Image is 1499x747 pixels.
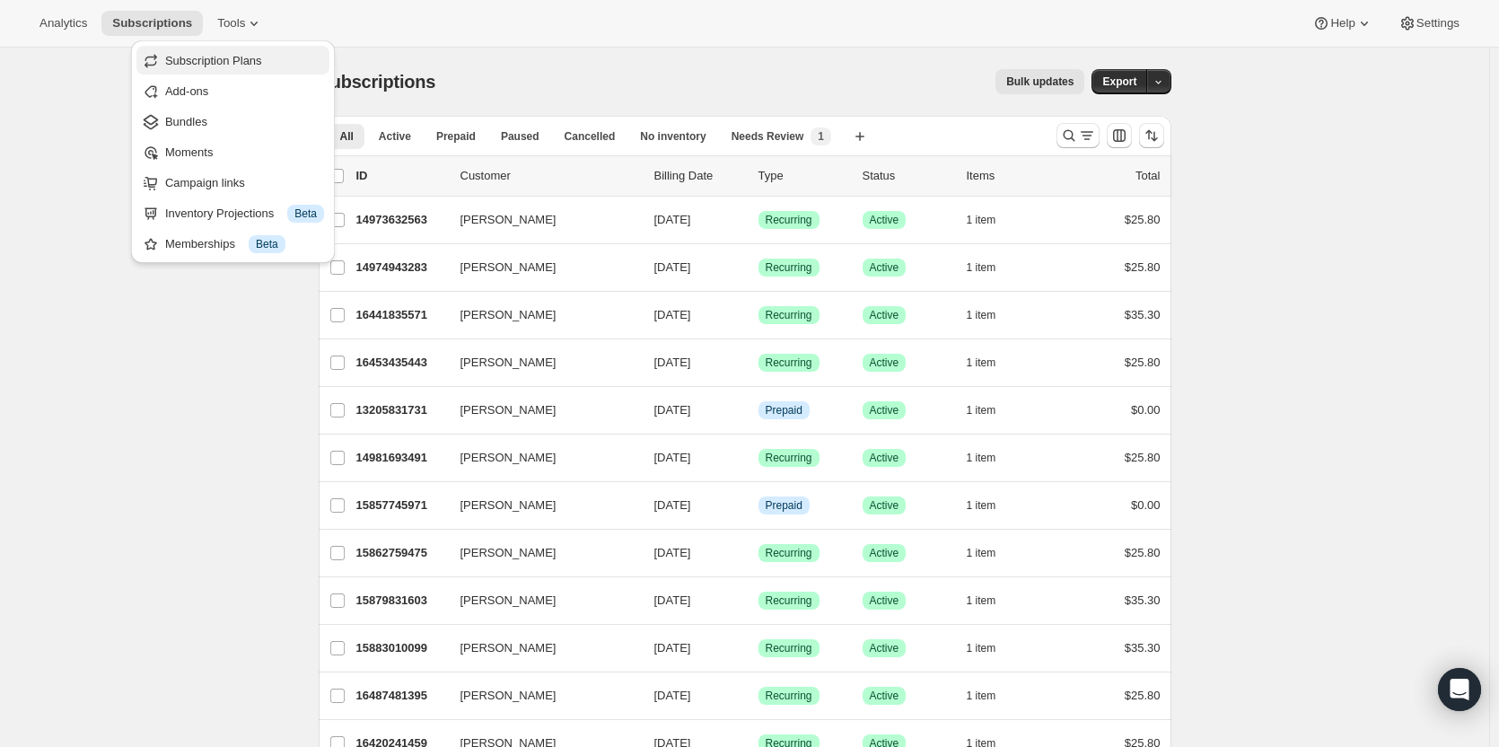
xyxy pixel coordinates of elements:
span: [PERSON_NAME] [460,592,557,610]
button: [PERSON_NAME] [450,681,629,710]
span: 1 item [967,213,996,227]
span: $0.00 [1131,403,1161,417]
span: [DATE] [654,213,691,226]
button: 1 item [967,207,1016,233]
span: Subscription Plans [165,54,262,67]
span: $25.80 [1125,546,1161,559]
button: Export [1091,69,1147,94]
button: 1 item [967,445,1016,470]
span: Help [1330,16,1354,31]
span: Recurring [766,308,812,322]
span: [PERSON_NAME] [460,449,557,467]
span: [DATE] [654,308,691,321]
span: $35.30 [1125,308,1161,321]
span: Active [870,498,899,513]
div: 16441835571[PERSON_NAME][DATE]SuccessRecurringSuccessActive1 item$35.30 [356,303,1161,328]
button: 1 item [967,588,1016,613]
button: Inventory Projections [136,198,329,227]
span: Active [870,546,899,560]
span: $0.00 [1131,498,1161,512]
div: 14973632563[PERSON_NAME][DATE]SuccessRecurringSuccessActive1 item$25.80 [356,207,1161,233]
span: [PERSON_NAME] [460,639,557,657]
button: [PERSON_NAME] [450,634,629,663]
button: Sort the results [1139,123,1164,148]
div: 15862759475[PERSON_NAME][DATE]SuccessRecurringSuccessActive1 item$25.80 [356,540,1161,566]
span: Moments [165,145,213,159]
button: 1 item [967,303,1016,328]
span: Active [870,308,899,322]
p: 15883010099 [356,639,446,657]
span: 1 item [967,356,996,370]
span: No inventory [640,129,706,144]
span: Recurring [766,641,812,655]
p: 14974943283 [356,259,446,277]
span: 1 item [967,498,996,513]
span: [PERSON_NAME] [460,401,557,419]
button: 1 item [967,255,1016,280]
span: Recurring [766,260,812,275]
span: Bulk updates [1006,75,1074,89]
button: Subscription Plans [136,46,329,75]
span: Prepaid [766,498,802,513]
span: Bundles [165,115,207,128]
button: 1 item [967,398,1016,423]
div: 16487481395[PERSON_NAME][DATE]SuccessRecurringSuccessActive1 item$25.80 [356,683,1161,708]
button: Add-ons [136,76,329,105]
span: Active [870,689,899,703]
button: 1 item [967,350,1016,375]
p: 16453435443 [356,354,446,372]
span: Recurring [766,593,812,608]
span: [PERSON_NAME] [460,354,557,372]
span: 1 item [967,593,996,608]
button: [PERSON_NAME] [450,396,629,425]
span: $25.80 [1125,260,1161,274]
button: Help [1302,11,1383,36]
span: Prepaid [766,403,802,417]
span: Subscriptions [319,72,436,92]
button: Moments [136,137,329,166]
div: 15857745971[PERSON_NAME][DATE]InfoPrepaidSuccessActive1 item$0.00 [356,493,1161,518]
span: [PERSON_NAME] [460,497,557,514]
span: $25.80 [1125,213,1161,226]
div: 13205831731[PERSON_NAME][DATE]InfoPrepaidSuccessActive1 item$0.00 [356,398,1161,423]
span: 1 item [967,451,996,465]
span: [DATE] [654,451,691,464]
button: Search and filter results [1056,123,1100,148]
span: Subscriptions [112,16,192,31]
span: $25.80 [1125,451,1161,464]
span: Recurring [766,451,812,465]
span: 1 item [967,260,996,275]
button: Bundles [136,107,329,136]
button: 1 item [967,683,1016,708]
span: Recurring [766,689,812,703]
span: 1 item [967,546,996,560]
div: 14974943283[PERSON_NAME][DATE]SuccessRecurringSuccessActive1 item$25.80 [356,255,1161,280]
button: [PERSON_NAME] [450,206,629,234]
span: [DATE] [654,641,691,655]
p: 15857745971 [356,497,446,514]
button: Memberships [136,229,329,258]
p: 16441835571 [356,306,446,324]
span: Prepaid [436,129,476,144]
span: Active [870,593,899,608]
button: Settings [1388,11,1470,36]
span: [DATE] [654,356,691,369]
span: Active [870,403,899,417]
span: Needs Review [732,129,804,144]
span: Recurring [766,213,812,227]
p: Billing Date [654,167,744,185]
button: 1 item [967,493,1016,518]
button: [PERSON_NAME] [450,444,629,472]
button: [PERSON_NAME] [450,586,629,615]
span: Beta [294,207,317,221]
button: Bulk updates [995,69,1084,94]
span: Active [870,260,899,275]
span: Active [379,129,411,144]
div: 15879831603[PERSON_NAME][DATE]SuccessRecurringSuccessActive1 item$35.30 [356,588,1161,613]
button: Customize table column order and visibility [1107,123,1132,148]
span: Active [870,641,899,655]
span: [DATE] [654,260,691,274]
div: Open Intercom Messenger [1438,668,1481,711]
button: Campaign links [136,168,329,197]
span: Cancelled [565,129,616,144]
